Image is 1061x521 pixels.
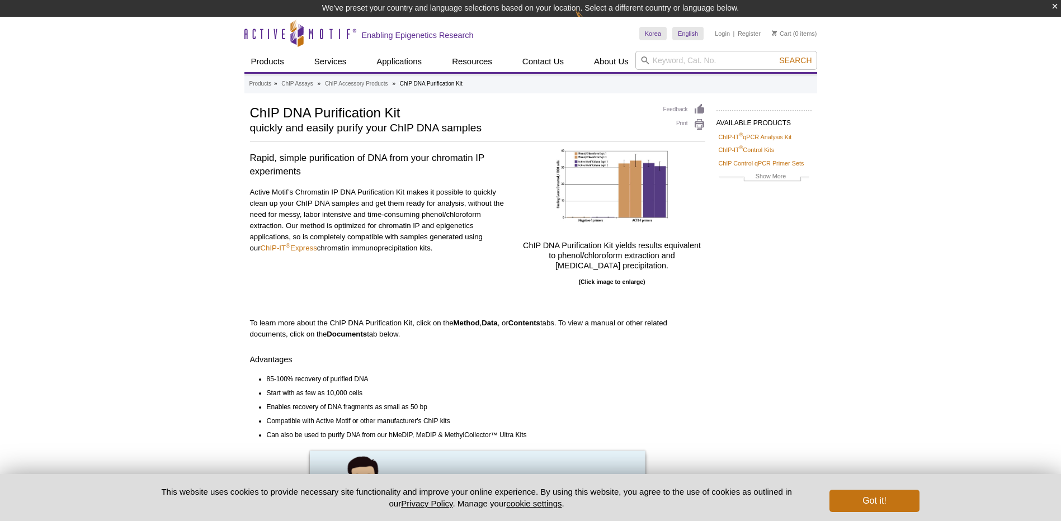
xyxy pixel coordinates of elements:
[267,370,695,385] li: 85-100% recovery of purified DNA
[250,351,705,364] h4: Advantages
[663,119,705,131] a: Print
[779,56,812,65] span: Search
[250,318,705,340] p: To learn more about the ChIP DNA Purification Kit, click on the , , or tabs. To view a manual or ...
[401,499,452,508] a: Privacy Policy
[392,80,395,87] li: »
[715,30,730,37] a: Login
[776,55,815,65] button: Search
[482,319,498,327] strong: Data
[719,145,775,155] a: ChIP-IT®Control Kits
[327,330,367,338] strong: Documents
[739,132,743,138] sup: ®
[250,123,652,133] h2: quickly and easily purify your ChIP DNA samples
[244,51,291,72] a: Products
[716,110,812,130] h2: AVAILABLE PRODUCTS
[250,103,652,120] h1: ChIP DNA Purification Kit
[370,51,428,72] a: Applications
[506,499,562,508] button: cookie settings
[261,244,317,252] a: ChIP-IT®Express
[519,237,705,271] h4: ChIP DNA Purification Kit yields results equivalent to phenol/chloroform extraction and [MEDICAL_...
[274,80,277,87] li: »
[587,51,635,72] a: About Us
[719,171,809,184] a: Show More
[267,427,695,441] li: Can also be used to purify DNA from our hMeDIP, MeDIP & MethylCollector™ Ultra Kits
[508,319,540,327] strong: Contents
[267,385,695,399] li: Start with as few as 10,000 cells
[733,27,735,40] li: |
[250,187,511,254] p: Active Motif’s Chromatin IP DNA Purification Kit makes it possible to quickly clean up your ChIP ...
[400,80,463,87] li: ChIP DNA Purification Kit
[454,319,480,327] strong: Method
[362,30,474,40] h2: Enabling Epigenetics Research
[739,145,743,151] sup: ®
[772,27,817,40] li: (0 items)
[575,8,605,35] img: Change Here
[142,486,812,509] p: This website uses cookies to provide necessary site functionality and improve your online experie...
[516,51,570,72] a: Contact Us
[719,132,792,142] a: ChIP-IT®qPCR Analysis Kit
[318,80,321,87] li: »
[267,399,695,413] li: Enables recovery of DNA fragments as small as 50 bp
[445,51,499,72] a: Resources
[719,158,804,168] a: ChIP Control qPCR Primer Sets
[250,151,511,178] h3: Rapid, simple purification of DNA from your chromatin IP experiments
[308,51,353,72] a: Services
[738,30,761,37] a: Register
[772,30,791,37] a: Cart
[281,79,313,89] a: ChIP Assays
[639,27,667,40] a: Korea
[579,278,645,285] b: (Click image to enlarge)
[772,30,777,36] img: Your Cart
[325,79,388,89] a: ChIP Accessory Products
[663,103,705,116] a: Feedback
[556,149,668,222] img: qPCR on ChIP DNA purified with the Chromatin IP DNA Purification Kit
[635,51,817,70] input: Keyword, Cat. No.
[249,79,271,89] a: Products
[672,27,704,40] a: English
[829,490,919,512] button: Got it!
[267,413,695,427] li: Compatible with Active Motif or other manufacturer's ChIP kits
[286,241,290,248] sup: ®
